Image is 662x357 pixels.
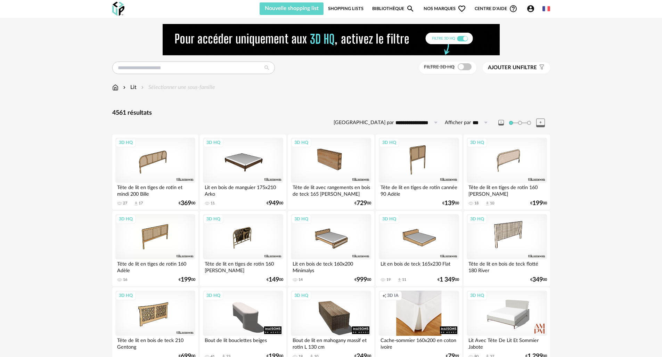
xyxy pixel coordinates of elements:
button: Nouvelle shopping list [260,2,324,15]
div: € 00 [530,277,547,282]
span: filtre [488,64,537,71]
div: 10 [490,201,494,206]
a: 3D HQ Tête de lit en tiges de rotin cannée 90 Adèle €13900 [376,135,462,210]
div: Tête de lit avec rangements en bois de teck 165 [PERSON_NAME] [291,183,371,197]
div: 16 [123,277,127,282]
div: 3D HQ [467,291,487,300]
div: Tête de lit en bois de teck 210 Gentong [115,336,195,350]
span: Magnify icon [406,5,415,13]
span: Centre d'aideHelp Circle Outline icon [475,5,517,13]
div: Cache-sommier 160x200 en coton ivoire [379,336,459,350]
div: 18 [474,201,479,206]
a: 3D HQ Tête de lit en bois de teck flotté 180 River €34900 [464,211,550,286]
span: Download icon [133,201,139,206]
div: 14 [299,277,303,282]
span: 949 [269,201,279,206]
div: Lit en bois de teck 165x230 Flat [379,259,459,273]
a: 3D HQ Lit en bois de teck 160x200 Minimalys 14 €99900 [288,211,374,286]
a: 3D HQ Tête de lit en tiges de rotin 160 [PERSON_NAME] €14900 [200,211,286,286]
span: 369 [181,201,191,206]
div: Lit [122,83,137,91]
div: Lit Avec Tête De Lit Et Sommier Jabote [467,336,547,350]
div: 3D HQ [203,138,223,147]
img: svg+xml;base64,PHN2ZyB3aWR0aD0iMTYiIGhlaWdodD0iMTYiIHZpZXdCb3g9IjAgMCAxNiAxNiIgZmlsbD0ibm9uZSIgeG... [122,83,127,91]
a: 3D HQ Lit en bois de teck 165x230 Flat 19 Download icon 11 €1 34900 [376,211,462,286]
div: € 00 [267,201,283,206]
div: Tête de lit en bois de teck flotté 180 River [467,259,547,273]
div: Tête de lit en tiges de rotin et mindi 200 Bille [115,183,195,197]
div: 3D HQ [291,138,311,147]
a: 3D HQ Tête de lit en tiges de rotin 160 Adèle 16 €19900 [112,211,198,286]
div: Tête de lit en tiges de rotin 160 [PERSON_NAME] [203,259,283,273]
div: 3D HQ [203,214,223,224]
div: € 00 [267,277,283,282]
span: Ajouter un [488,65,521,70]
button: Ajouter unfiltre Filter icon [483,62,550,73]
span: 199 [181,277,191,282]
div: € 00 [438,277,459,282]
div: 3D HQ [291,214,311,224]
div: 19 [386,277,391,282]
div: 17 [139,201,143,206]
span: Filter icon [537,64,545,71]
div: 3D HQ [116,214,136,224]
img: svg+xml;base64,PHN2ZyB3aWR0aD0iMTYiIGhlaWdodD0iMTciIHZpZXdCb3g9IjAgMCAxNiAxNyIgZmlsbD0ibm9uZSIgeG... [112,83,118,91]
span: 149 [269,277,279,282]
span: 139 [444,201,455,206]
div: Bout de lit en mahogany massif et rotin L 130 cm [291,336,371,350]
div: 3D HQ [203,291,223,300]
img: fr [542,5,550,13]
span: Nos marques [424,2,466,15]
span: 349 [532,277,543,282]
div: 3D HQ [467,214,487,224]
span: Account Circle icon [526,5,538,13]
a: 3D HQ Tête de lit avec rangements en bois de teck 165 [PERSON_NAME] €72900 [288,135,374,210]
span: 3D IA [387,293,399,298]
img: NEW%20NEW%20HQ%20NEW_V1.gif [163,24,500,55]
div: € 00 [354,201,371,206]
div: Tête de lit en tiges de rotin 160 Adèle [115,259,195,273]
span: Creation icon [382,293,386,298]
div: 4561 résultats [112,109,550,117]
div: 3D HQ [291,291,311,300]
div: 11 [211,201,215,206]
span: Account Circle icon [526,5,535,13]
div: 3D HQ [379,138,399,147]
a: 3D HQ Lit en bois de manguier 175x210 Arko 11 €94900 [200,135,286,210]
div: € 00 [442,201,459,206]
span: Download icon [397,277,402,283]
img: OXP [112,2,124,16]
div: Tête de lit en tiges de rotin cannée 90 Adèle [379,183,459,197]
span: 199 [532,201,543,206]
span: Help Circle Outline icon [509,5,517,13]
div: 27 [123,201,127,206]
div: Bout de lit bouclettes beiges [203,336,283,350]
div: 3D HQ [379,214,399,224]
span: 1 349 [440,277,455,282]
a: BibliothèqueMagnify icon [372,2,415,15]
label: [GEOGRAPHIC_DATA] par [334,120,394,126]
span: 729 [357,201,367,206]
span: Filtre 3D HQ [424,65,455,70]
span: Heart Outline icon [458,5,466,13]
div: 3D HQ [116,291,136,300]
span: Nouvelle shopping list [265,6,319,11]
a: Shopping Lists [328,2,363,15]
div: 11 [402,277,406,282]
div: € 00 [179,201,195,206]
div: Lit en bois de manguier 175x210 Arko [203,183,283,197]
span: Download icon [485,201,490,206]
span: 999 [357,277,367,282]
div: 3D HQ [467,138,487,147]
div: € 00 [354,277,371,282]
div: 3D HQ [116,138,136,147]
div: € 00 [530,201,547,206]
a: 3D HQ Tête de lit en tiges de rotin et mindi 200 Bille 27 Download icon 17 €36900 [112,135,198,210]
label: Afficher par [445,120,471,126]
div: € 00 [179,277,195,282]
div: Lit en bois de teck 160x200 Minimalys [291,259,371,273]
div: Tête de lit en tiges de rotin 160 [PERSON_NAME] [467,183,547,197]
a: 3D HQ Tête de lit en tiges de rotin 160 [PERSON_NAME] 18 Download icon 10 €19900 [464,135,550,210]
